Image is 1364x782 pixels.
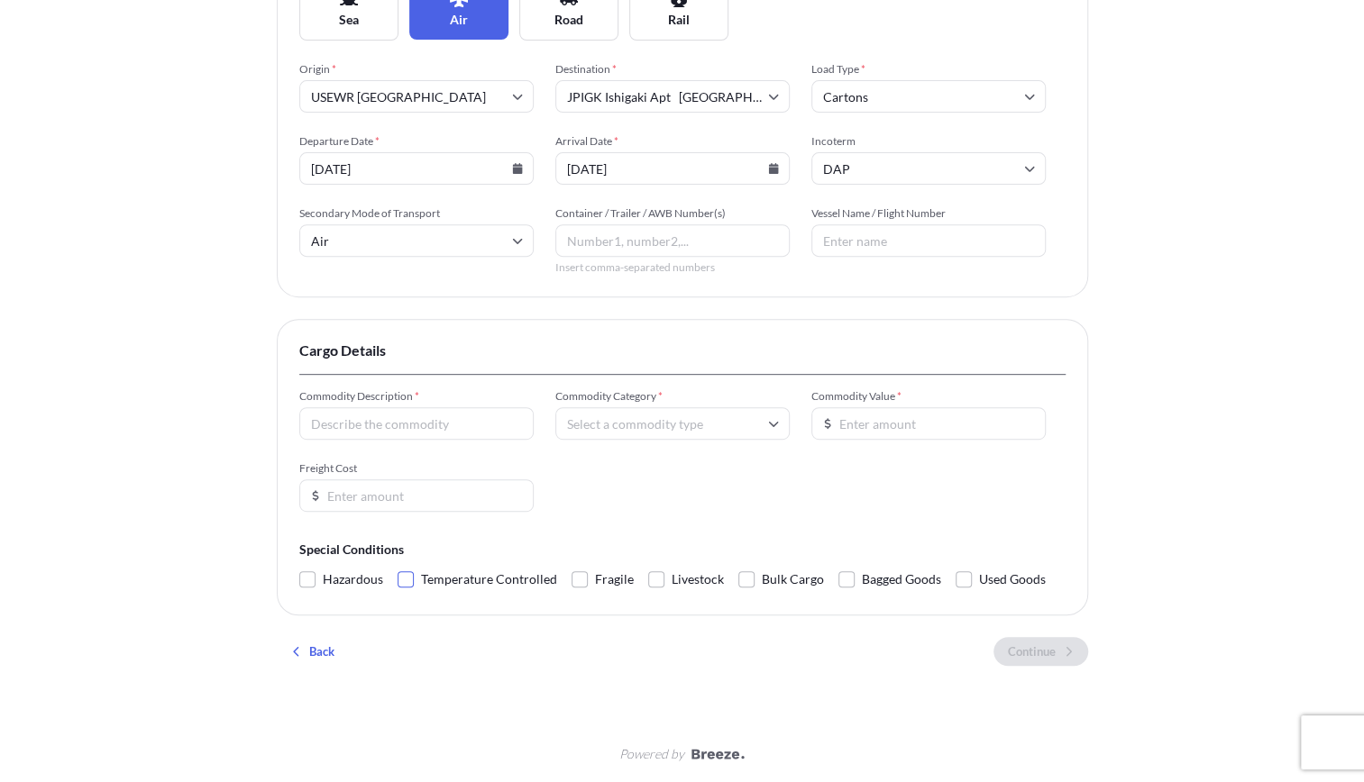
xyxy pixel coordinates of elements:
[811,152,1046,185] input: Select...
[1008,642,1056,660] p: Continue
[555,134,790,149] span: Arrival Date
[555,206,790,221] span: Container / Trailer / AWB Number(s)
[323,566,383,593] span: Hazardous
[762,566,824,593] span: Bulk Cargo
[299,461,534,476] span: Freight Cost
[862,566,941,593] span: Bagged Goods
[811,407,1046,440] input: Enter amount
[811,80,1046,113] input: Select...
[993,637,1088,666] button: Continue
[450,11,468,29] span: Air
[339,11,359,29] span: Sea
[555,152,790,185] input: MM/DD/YYYY
[811,134,1046,149] span: Incoterm
[555,407,790,440] input: Select a commodity type
[299,152,534,185] input: MM/DD/YYYY
[555,224,790,257] input: Number1, number2,...
[555,389,790,404] span: Commodity Category
[668,11,690,29] span: Rail
[619,745,684,763] span: Powered by
[299,62,534,77] span: Origin
[299,407,534,440] input: Describe the commodity
[555,80,790,113] input: Destination airport
[277,637,349,666] button: Back
[299,224,534,257] input: Select if applicable...
[309,642,334,660] p: Back
[811,389,1046,404] span: Commodity Value
[811,206,1046,221] span: Vessel Name / Flight Number
[555,260,790,275] span: Insert comma-separated numbers
[299,206,534,221] span: Secondary Mode of Transport
[299,389,534,404] span: Commodity Description
[299,80,534,113] input: Origin airport
[672,566,724,593] span: Livestock
[811,224,1046,257] input: Enter name
[421,566,557,593] span: Temperature Controlled
[979,566,1046,593] span: Used Goods
[299,134,534,149] span: Departure Date
[555,62,790,77] span: Destination
[299,341,1066,359] span: Cargo Details
[811,62,1046,77] span: Load Type
[299,479,534,512] input: Enter amount
[595,566,634,593] span: Fragile
[554,11,583,29] span: Road
[299,541,1066,559] span: Special Conditions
